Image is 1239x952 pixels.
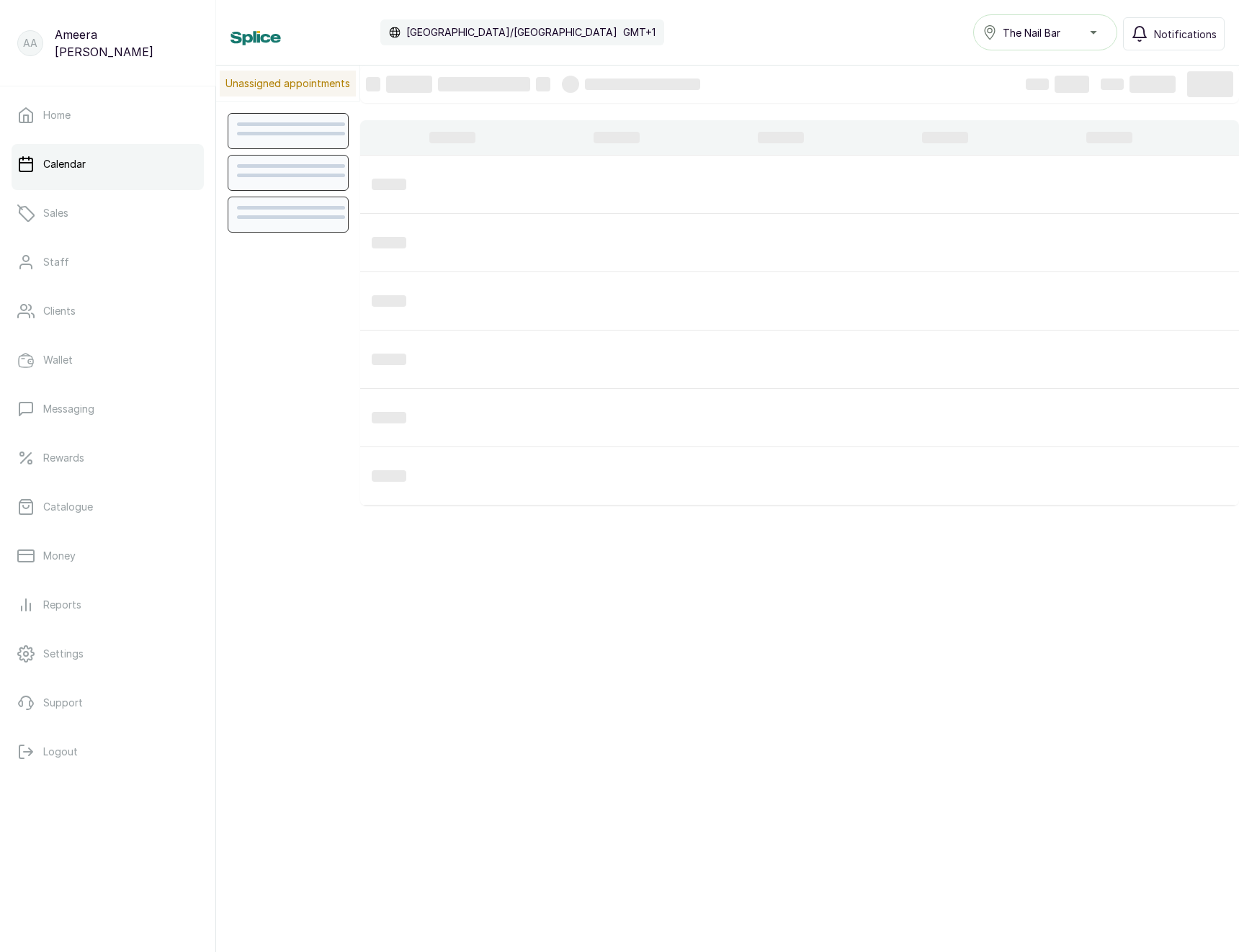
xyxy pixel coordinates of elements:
a: Reports [12,585,204,625]
a: Messaging [12,389,204,429]
p: Messaging [43,402,94,416]
p: Unassigned appointments [220,71,356,96]
p: AA [23,36,37,50]
a: Settings [12,634,204,674]
button: The Nail Bar [973,14,1117,50]
a: Support [12,683,204,723]
p: Money [43,549,76,563]
p: Calendar [43,157,86,171]
p: [GEOGRAPHIC_DATA]/[GEOGRAPHIC_DATA] [406,25,617,40]
a: Rewards [12,438,204,478]
p: Reports [43,598,81,612]
p: Home [43,108,71,122]
p: Staff [43,255,69,269]
p: Clients [43,304,76,318]
button: Logout [12,732,204,772]
p: Support [43,696,83,710]
button: Notifications [1123,17,1225,50]
p: Logout [43,745,78,759]
a: Calendar [12,144,204,184]
p: Rewards [43,451,84,465]
p: Catalogue [43,500,93,514]
a: Staff [12,242,204,282]
span: Notifications [1154,27,1217,42]
p: GMT+1 [623,25,656,40]
a: Wallet [12,340,204,380]
p: Settings [43,647,84,661]
a: Home [12,95,204,135]
a: Sales [12,193,204,233]
p: Ameera [PERSON_NAME] [55,26,198,60]
a: Catalogue [12,487,204,527]
p: Sales [43,206,68,220]
a: Clients [12,291,204,331]
p: Wallet [43,353,73,367]
a: Money [12,536,204,576]
span: The Nail Bar [1003,25,1060,40]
